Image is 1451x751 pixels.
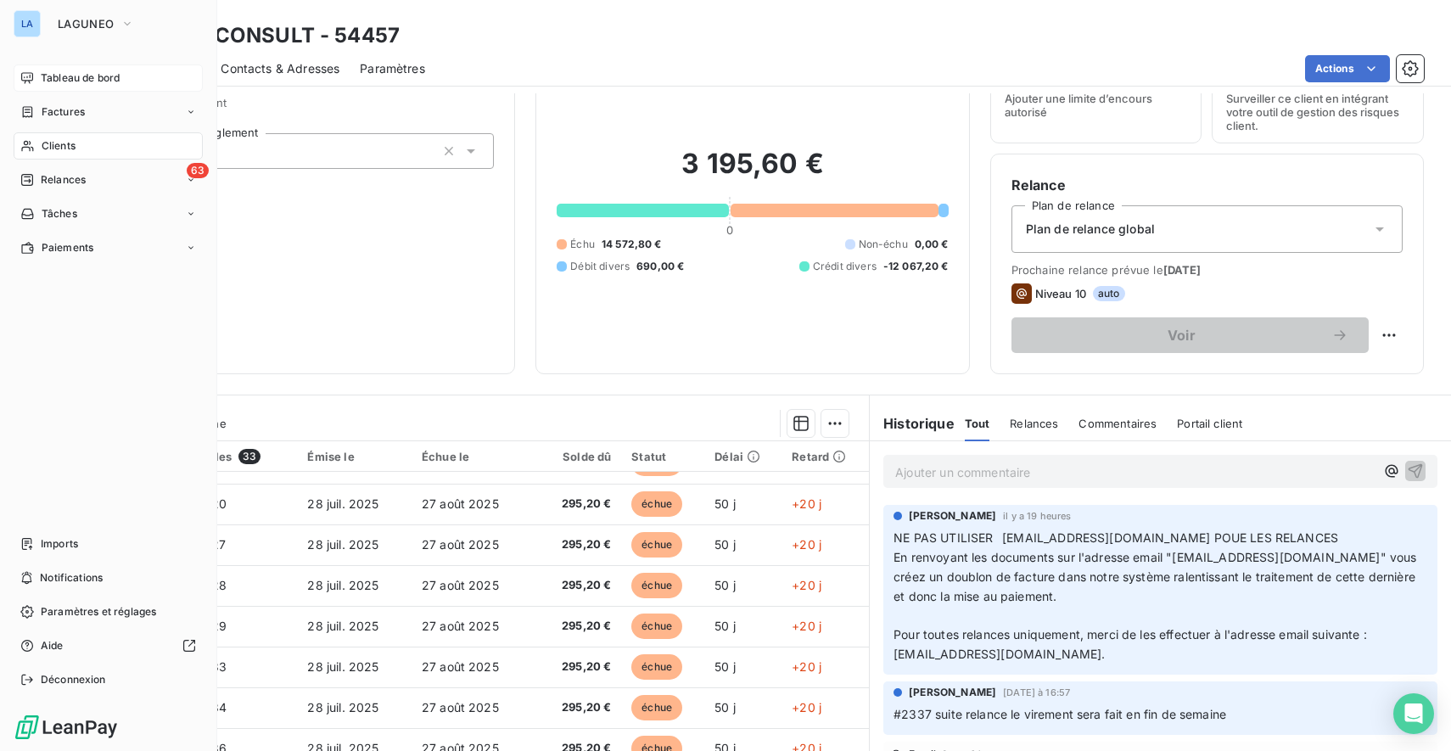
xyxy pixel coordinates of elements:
[915,237,949,252] span: 0,00 €
[792,659,821,674] span: +20 j
[238,449,261,464] span: 33
[14,714,119,741] img: Logo LeanPay
[1010,417,1058,430] span: Relances
[149,20,400,51] h3: QUALICONSULT - 54457
[58,17,114,31] span: LAGUNEO
[307,496,378,511] span: 28 juil. 2025
[1393,693,1434,734] div: Open Intercom Messenger
[714,537,736,552] span: 50 j
[570,259,630,274] span: Débit divers
[631,614,682,639] span: échue
[714,659,736,674] span: 50 j
[714,578,736,592] span: 50 j
[42,104,85,120] span: Factures
[537,618,612,635] span: 295,20 €
[714,619,736,633] span: 50 j
[537,699,612,716] span: 295,20 €
[537,536,612,553] span: 295,20 €
[422,578,499,592] span: 27 août 2025
[859,237,908,252] span: Non-échu
[792,450,859,463] div: Retard
[1011,175,1403,195] h6: Relance
[307,537,378,552] span: 28 juil. 2025
[792,578,821,592] span: +20 j
[307,619,378,633] span: 28 juil. 2025
[422,700,499,715] span: 27 août 2025
[41,672,106,687] span: Déconnexion
[1026,221,1155,238] span: Plan de relance global
[792,496,821,511] span: +20 j
[1093,286,1125,301] span: auto
[631,573,682,598] span: échue
[792,619,821,633] span: +20 j
[631,491,682,517] span: échue
[422,450,517,463] div: Échue le
[42,240,93,255] span: Paiements
[714,450,771,463] div: Délai
[631,532,682,558] span: échue
[422,537,499,552] span: 27 août 2025
[1003,511,1071,521] span: il y a 19 heures
[307,450,401,463] div: Émise le
[631,654,682,680] span: échue
[792,537,821,552] span: +20 j
[1032,328,1331,342] span: Voir
[537,659,612,675] span: 295,20 €
[1005,92,1188,119] span: Ajouter une limite d’encours autorisé
[636,259,684,274] span: 690,00 €
[1305,55,1390,82] button: Actions
[360,60,425,77] span: Paramètres
[602,237,662,252] span: 14 572,80 €
[537,450,612,463] div: Solde dû
[307,700,378,715] span: 28 juil. 2025
[537,577,612,594] span: 295,20 €
[422,496,499,511] span: 27 août 2025
[216,143,230,159] input: Ajouter une valeur
[631,695,682,720] span: échue
[1163,263,1202,277] span: [DATE]
[42,206,77,221] span: Tâches
[557,147,948,198] h2: 3 195,60 €
[909,508,996,524] span: [PERSON_NAME]
[714,496,736,511] span: 50 j
[631,450,694,463] div: Statut
[714,700,736,715] span: 50 j
[307,578,378,592] span: 28 juil. 2025
[792,700,821,715] span: +20 j
[1226,92,1409,132] span: Surveiller ce client en intégrant votre outil de gestion des risques client.
[1035,287,1086,300] span: Niveau 10
[422,659,499,674] span: 27 août 2025
[41,172,86,188] span: Relances
[14,632,203,659] a: Aide
[187,163,209,178] span: 63
[726,223,733,237] span: 0
[1003,687,1070,698] span: [DATE] à 16:57
[1177,417,1242,430] span: Portail client
[1011,263,1403,277] span: Prochaine relance prévue le
[221,60,339,77] span: Contacts & Adresses
[1011,317,1369,353] button: Voir
[965,417,990,430] span: Tout
[894,530,1420,603] span: NE PAS UTILISER [EMAIL_ADDRESS][DOMAIN_NAME] POUE LES RELANCES En renvoyant les documents sur l'a...
[14,10,41,37] div: LA
[570,237,595,252] span: Échu
[41,604,156,619] span: Paramètres et réglages
[894,707,1226,721] span: #2337 suite relance le virement sera fait en fin de semaine
[41,536,78,552] span: Imports
[307,659,378,674] span: 28 juil. 2025
[909,685,996,700] span: [PERSON_NAME]
[813,259,877,274] span: Crédit divers
[1078,417,1157,430] span: Commentaires
[42,138,76,154] span: Clients
[894,627,1370,661] span: Pour toutes relances uniquement, merci de les effectuer à l'adresse email suivante : [EMAIL_ADDRE...
[137,96,494,120] span: Propriétés Client
[883,259,949,274] span: -12 067,20 €
[41,70,120,86] span: Tableau de bord
[40,570,103,586] span: Notifications
[870,413,955,434] h6: Historique
[41,638,64,653] span: Aide
[422,619,499,633] span: 27 août 2025
[537,496,612,513] span: 295,20 €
